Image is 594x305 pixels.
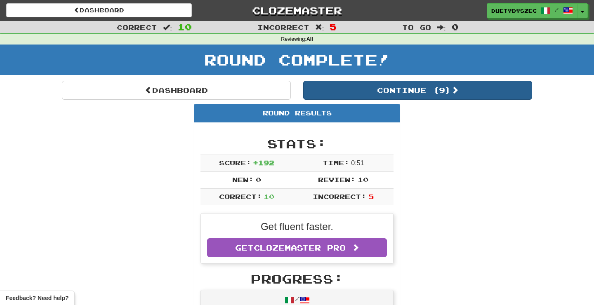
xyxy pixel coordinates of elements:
[368,192,374,200] span: 5
[232,176,254,183] span: New:
[330,22,337,32] span: 5
[194,104,400,122] div: Round Results
[219,159,251,167] span: Score:
[264,192,274,200] span: 10
[318,176,356,183] span: Review:
[200,272,394,286] h2: Progress:
[402,23,431,31] span: To go
[358,176,368,183] span: 10
[257,23,309,31] span: Incorrect
[200,137,394,150] h2: Stats:
[256,176,261,183] span: 0
[315,24,324,31] span: :
[3,52,591,68] h1: Round Complete!
[207,238,387,257] a: GetClozemaster Pro
[178,22,192,32] span: 10
[437,24,446,31] span: :
[204,3,390,18] a: Clozemaster
[487,3,577,18] a: duetydyszec /
[555,7,559,12] span: /
[254,243,346,252] span: Clozemaster Pro
[6,3,192,17] a: Dashboard
[253,159,274,167] span: + 192
[313,192,366,200] span: Incorrect:
[163,24,172,31] span: :
[303,81,532,100] button: Continue (9)
[491,7,537,14] span: duetydyszec
[452,22,459,32] span: 0
[6,294,68,302] span: Open feedback widget
[306,36,313,42] strong: All
[117,23,157,31] span: Correct
[207,220,387,234] p: Get fluent faster.
[219,192,262,200] span: Correct:
[62,81,291,100] a: Dashboard
[323,159,349,167] span: Time:
[351,160,364,167] span: 0 : 51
